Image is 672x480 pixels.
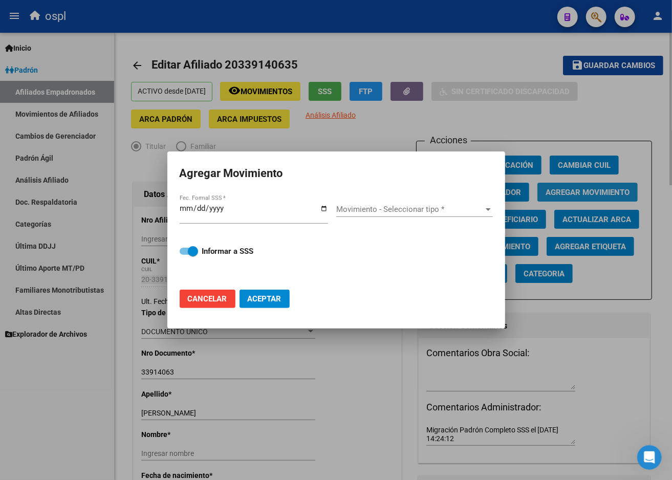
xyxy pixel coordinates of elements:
button: Cancelar [180,290,235,308]
span: Cancelar [188,294,227,303]
strong: Informar a SSS [202,247,254,256]
button: Aceptar [240,290,290,308]
span: Aceptar [248,294,281,303]
h2: Agregar Movimiento [180,164,493,183]
iframe: Intercom live chat [637,445,662,470]
span: Movimiento - Seleccionar tipo * [336,205,484,214]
